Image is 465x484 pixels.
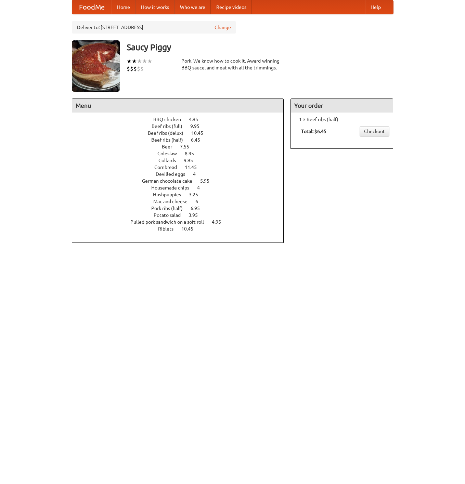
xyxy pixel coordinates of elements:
[162,144,202,149] a: Beer 7.55
[184,158,200,163] span: 9.95
[148,130,190,136] span: Beef ribs (delux)
[152,123,212,129] a: Beef ribs (full) 9.95
[162,144,179,149] span: Beer
[137,65,140,73] li: $
[133,65,137,73] li: $
[151,185,212,191] a: Housemade chips 4
[191,137,207,143] span: 6.45
[301,129,326,134] b: Total: $6.45
[154,165,184,170] span: Cornbread
[294,116,389,123] li: 1 × Beef ribs (half)
[135,0,175,14] a: How it works
[153,117,211,122] a: BBQ chicken 4.95
[193,171,203,177] span: 4
[154,212,188,218] span: Potato salad
[151,137,190,143] span: Beef ribs (half)
[189,192,205,197] span: 3.25
[157,151,207,156] a: Coleslaw 8.95
[151,206,212,211] a: Pork ribs (half) 6.95
[132,57,137,65] li: ★
[153,117,188,122] span: BBQ chicken
[147,57,152,65] li: ★
[157,151,184,156] span: Coleslaw
[180,144,196,149] span: 7.55
[72,0,112,14] a: FoodMe
[156,171,208,177] a: Devilled eggs 4
[112,0,135,14] a: Home
[189,212,205,218] span: 3.95
[72,40,120,92] img: angular.jpg
[151,137,213,143] a: Beef ribs (half) 6.45
[154,165,209,170] a: Cornbread 11.45
[151,206,190,211] span: Pork ribs (half)
[72,21,236,34] div: Deliver to: [STREET_ADDRESS]
[127,65,130,73] li: $
[153,192,188,197] span: Hushpuppies
[291,99,393,113] h4: Your order
[189,117,205,122] span: 4.95
[360,126,389,136] a: Checkout
[72,99,284,113] h4: Menu
[158,158,206,163] a: Collards 9.95
[154,212,210,218] a: Potato salad 3.95
[127,57,132,65] li: ★
[181,226,200,232] span: 10.45
[158,226,180,232] span: Riblets
[185,151,201,156] span: 8.95
[212,219,228,225] span: 4.95
[153,199,211,204] a: Mac and cheese 6
[152,123,189,129] span: Beef ribs (full)
[191,130,210,136] span: 10.45
[200,178,216,184] span: 5.95
[190,123,206,129] span: 9.95
[191,206,207,211] span: 6.95
[148,130,216,136] a: Beef ribs (delux) 10.45
[142,178,222,184] a: German chocolate cake 5.95
[181,57,284,71] div: Pork. We know how to cook it. Award-winning BBQ sauce, and meat with all the trimmings.
[215,24,231,31] a: Change
[140,65,144,73] li: $
[158,158,183,163] span: Collards
[127,40,393,54] h3: Saucy Piggy
[153,192,211,197] a: Hushpuppies 3.25
[365,0,386,14] a: Help
[130,219,234,225] a: Pulled pork sandwich on a soft roll 4.95
[156,171,192,177] span: Devilled eggs
[175,0,211,14] a: Who we are
[197,185,207,191] span: 4
[195,199,205,204] span: 6
[130,65,133,73] li: $
[142,57,147,65] li: ★
[211,0,252,14] a: Recipe videos
[153,199,194,204] span: Mac and cheese
[142,178,199,184] span: German chocolate cake
[158,226,206,232] a: Riblets 10.45
[151,185,196,191] span: Housemade chips
[137,57,142,65] li: ★
[185,165,204,170] span: 11.45
[130,219,211,225] span: Pulled pork sandwich on a soft roll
